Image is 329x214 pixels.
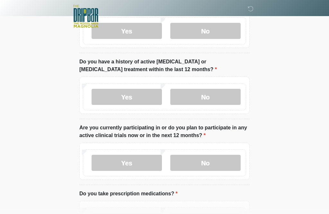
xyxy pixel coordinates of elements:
[79,190,178,198] label: Do you take prescription medications?
[79,124,250,139] label: Are you currently participating in or do you plan to participate in any active clinical trials no...
[170,89,241,105] label: No
[79,58,250,73] label: Do you have a history of active [MEDICAL_DATA] or [MEDICAL_DATA] treatment within the last 12 mon...
[73,5,98,28] img: The DripBar - Magnolia Logo
[92,155,162,171] label: Yes
[92,89,162,105] label: Yes
[170,155,241,171] label: No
